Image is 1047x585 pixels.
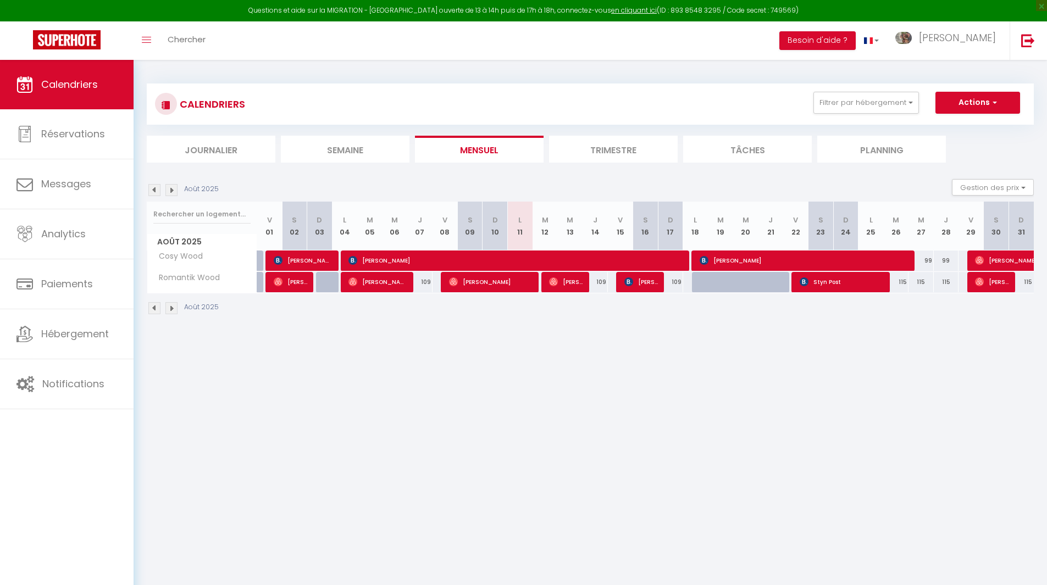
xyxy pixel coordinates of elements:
[367,215,373,225] abbr: M
[893,215,899,225] abbr: M
[934,250,959,271] div: 99
[944,215,948,225] abbr: J
[357,202,383,250] th: 05
[533,202,558,250] th: 12
[668,215,673,225] abbr: D
[549,136,678,163] li: Trimestre
[808,202,834,250] th: 23
[147,136,275,163] li: Journalier
[433,202,458,250] th: 08
[887,21,1010,60] a: ... [PERSON_NAME]
[934,272,959,292] div: 115
[41,277,93,291] span: Paiements
[624,271,658,292] span: [PERSON_NAME]
[348,250,685,271] span: [PERSON_NAME]
[41,227,86,241] span: Analytics
[332,202,357,250] th: 04
[292,215,297,225] abbr: S
[643,215,648,225] abbr: S
[177,92,245,116] h3: CALENDRIERS
[984,202,1009,250] th: 30
[542,215,549,225] abbr: M
[558,202,583,250] th: 13
[708,202,733,250] th: 19
[952,179,1034,196] button: Gestion des prix
[149,250,206,263] span: Cosy Wood
[768,215,773,225] abbr: J
[583,272,608,292] div: 109
[147,234,257,250] span: Août 2025
[783,202,808,250] th: 22
[41,177,91,191] span: Messages
[608,202,633,250] th: 15
[779,31,856,50] button: Besoin d'aide ?
[793,215,798,225] abbr: V
[168,34,206,45] span: Chercher
[449,271,533,292] span: [PERSON_NAME]
[908,250,934,271] div: 99
[343,215,346,225] abbr: L
[658,202,683,250] th: 17
[1018,215,1024,225] abbr: D
[281,136,409,163] li: Semaine
[833,202,858,250] th: 24
[274,250,333,271] span: [PERSON_NAME]
[42,377,104,391] span: Notifications
[468,215,473,225] abbr: S
[307,202,333,250] th: 03
[975,271,1009,292] span: [PERSON_NAME]
[883,272,908,292] div: 115
[919,31,996,44] span: [PERSON_NAME]
[507,202,533,250] th: 11
[908,202,934,250] th: 27
[959,202,984,250] th: 29
[1009,272,1034,292] div: 115
[717,215,724,225] abbr: M
[683,202,708,250] th: 18
[611,5,657,15] a: en cliquant ici
[1009,202,1034,250] th: 31
[633,202,658,250] th: 16
[153,204,251,224] input: Rechercher un logement...
[858,202,884,250] th: 25
[618,215,623,225] abbr: V
[457,202,483,250] th: 09
[348,271,407,292] span: [PERSON_NAME]
[41,327,109,341] span: Hébergement
[583,202,608,250] th: 14
[994,215,999,225] abbr: S
[733,202,758,250] th: 20
[418,215,422,225] abbr: J
[968,215,973,225] abbr: V
[184,184,219,194] p: Août 2025
[483,202,508,250] th: 10
[257,202,282,250] th: 01
[407,272,433,292] div: 109
[908,272,934,292] div: 115
[282,202,307,250] th: 02
[817,136,946,163] li: Planning
[1021,34,1035,47] img: logout
[918,215,924,225] abbr: M
[33,30,101,49] img: Super Booking
[391,215,398,225] abbr: M
[895,32,912,44] img: ...
[382,202,407,250] th: 06
[743,215,749,225] abbr: M
[407,202,433,250] th: 07
[274,271,307,292] span: [PERSON_NAME]
[800,271,884,292] span: Styn Post
[658,272,683,292] div: 109
[442,215,447,225] abbr: V
[567,215,573,225] abbr: M
[694,215,697,225] abbr: L
[317,215,322,225] abbr: D
[41,127,105,141] span: Réservations
[41,77,98,91] span: Calendriers
[492,215,498,225] abbr: D
[267,215,272,225] abbr: V
[549,271,583,292] span: [PERSON_NAME]
[758,202,783,250] th: 21
[184,302,219,313] p: Août 2025
[593,215,597,225] abbr: J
